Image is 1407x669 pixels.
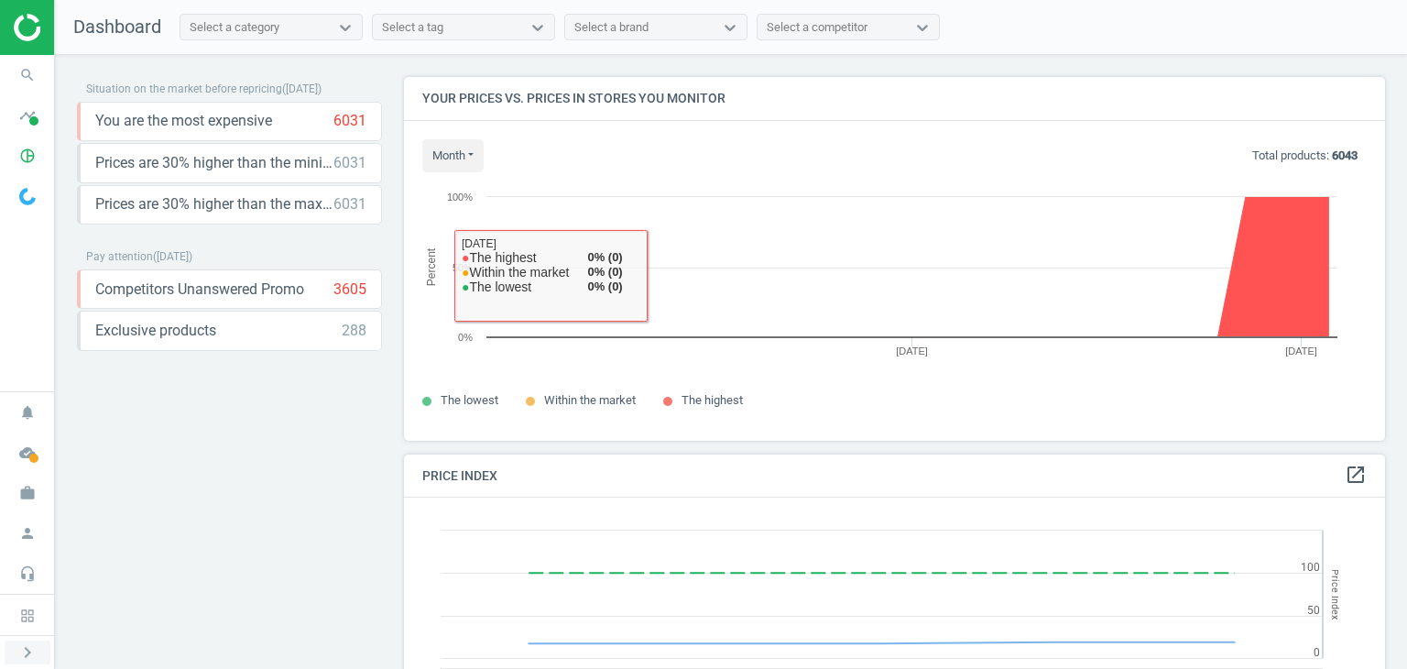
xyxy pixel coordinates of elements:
text: 100% [447,192,473,203]
i: pie_chart_outlined [10,138,45,173]
i: work [10,476,45,510]
p: Total products: [1252,148,1358,164]
text: 50% [453,262,473,273]
text: 0 [1314,646,1320,659]
span: The lowest [441,393,498,407]
span: Situation on the market before repricing [86,82,282,95]
div: 6031 [333,153,366,173]
i: headset_mic [10,556,45,591]
a: open_in_new [1345,464,1367,488]
div: Select a brand [574,19,649,36]
text: 50 [1307,604,1320,617]
span: Pay attention [86,250,153,263]
i: chevron_right [16,642,38,664]
span: Exclusive products [95,321,216,341]
span: ( [DATE] ) [282,82,322,95]
img: wGWNvw8QSZomAAAAABJRU5ErkJggg== [19,188,36,205]
span: Within the market [544,393,636,407]
span: Dashboard [73,16,161,38]
i: timeline [10,98,45,133]
i: open_in_new [1345,464,1367,486]
h4: Price Index [404,455,1385,498]
b: 6043 [1332,148,1358,162]
h4: Your prices vs. prices in stores you monitor [404,77,1385,120]
i: cloud_done [10,435,45,470]
div: 288 [342,321,366,341]
span: Competitors Unanswered Promo [95,280,304,300]
i: search [10,58,45,93]
span: Prices are 30% higher than the minimum [95,153,333,173]
button: month [422,139,484,172]
i: notifications [10,395,45,430]
div: 6031 [333,194,366,214]
tspan: Price Index [1329,569,1341,620]
tspan: [DATE] [1285,345,1317,356]
span: Prices are 30% higher than the maximal [95,194,333,214]
div: 6031 [333,111,366,131]
img: ajHJNr6hYgQAAAAASUVORK5CYII= [14,14,144,41]
div: Select a category [190,19,279,36]
div: Select a tag [382,19,443,36]
text: 100 [1301,561,1320,574]
tspan: [DATE] [896,345,928,356]
tspan: Percent [425,247,438,286]
span: The highest [682,393,743,407]
text: 0% [458,332,473,343]
div: 3605 [333,280,366,300]
div: Select a competitor [767,19,867,36]
button: chevron_right [5,641,50,664]
i: person [10,516,45,551]
span: ( [DATE] ) [153,250,192,263]
span: You are the most expensive [95,111,272,131]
